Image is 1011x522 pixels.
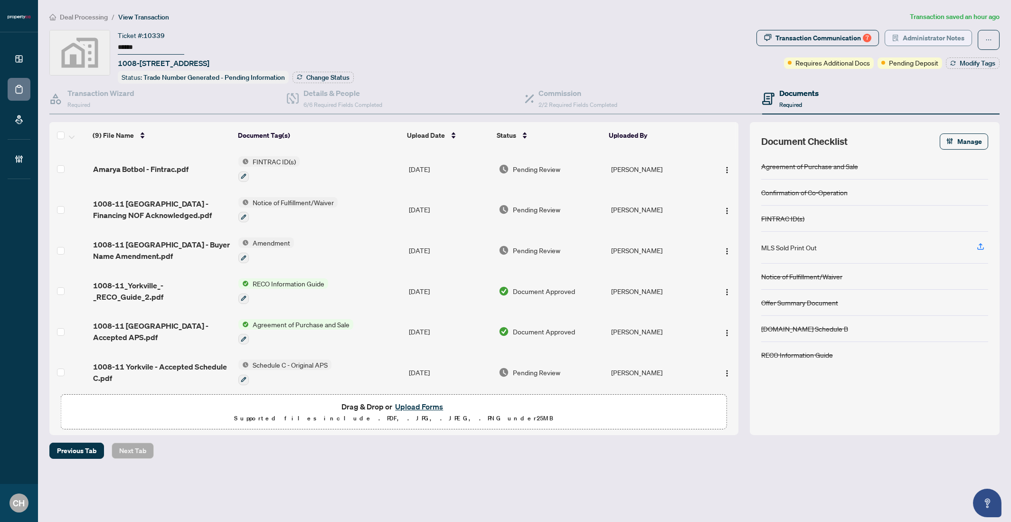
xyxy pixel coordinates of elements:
span: Agreement of Purchase and Sale [249,319,353,330]
td: [DATE] [405,190,495,230]
img: Logo [723,247,731,255]
span: RECO Information Guide [249,278,328,289]
li: / [112,11,114,22]
span: Drag & Drop or [341,400,446,413]
button: Administrator Notes [885,30,972,46]
span: Previous Tab [57,443,96,458]
span: Document Approved [513,286,575,296]
img: Logo [723,370,731,377]
td: [PERSON_NAME] [607,190,707,230]
div: MLS Sold Print Out [761,242,817,253]
img: Document Status [499,326,509,337]
span: Trade Number Generated - Pending Information [143,73,285,82]
h4: Transaction Wizard [67,87,134,99]
div: Status: [118,71,289,84]
div: Offer Summary Document [761,297,838,308]
span: 6/6 Required Fields Completed [303,101,382,108]
span: Document Approved [513,326,575,337]
img: Document Status [499,245,509,256]
span: Status [497,130,516,141]
span: FINTRAC ID(s) [249,156,300,167]
span: Schedule C - Original APS [249,360,331,370]
button: Logo [719,284,735,299]
span: 1008-11 [GEOGRAPHIC_DATA] - Buyer Name Amendment.pdf [93,239,231,262]
button: Open asap [973,489,1002,517]
img: Status Icon [238,319,249,330]
span: 10339 [143,31,165,40]
h4: Documents [779,87,819,99]
img: Status Icon [238,278,249,289]
button: Status IconAmendment [238,237,294,263]
span: Modify Tags [960,60,995,66]
td: [PERSON_NAME] [607,230,707,271]
span: Upload Date [407,130,445,141]
button: Logo [719,202,735,217]
span: 1008-11 [GEOGRAPHIC_DATA] - Financing NOF Acknowledged.pdf [93,198,231,221]
td: [PERSON_NAME] [607,352,707,393]
button: Logo [719,324,735,339]
th: Upload Date [403,122,493,149]
img: Status Icon [238,237,249,248]
div: FINTRAC ID(s) [761,213,804,224]
span: Pending Deposit [889,57,938,68]
div: Ticket #: [118,30,165,41]
span: Manage [957,134,982,149]
span: Required [67,101,90,108]
button: Previous Tab [49,443,104,459]
img: Logo [723,166,731,174]
img: Status Icon [238,360,249,370]
button: Status IconAgreement of Purchase and Sale [238,319,353,345]
h4: Details & People [303,87,382,99]
span: Pending Review [513,367,560,378]
button: Logo [719,161,735,177]
div: Agreement of Purchase and Sale [761,161,858,171]
img: Logo [723,329,731,337]
div: Confirmation of Co-Operation [761,187,848,198]
span: Deal Processing [60,13,108,21]
button: Change Status [293,72,354,83]
img: Logo [723,207,731,215]
td: [PERSON_NAME] [607,271,707,312]
span: Notice of Fulfillment/Waiver [249,197,338,208]
span: home [49,14,56,20]
button: Status IconNotice of Fulfillment/Waiver [238,197,338,223]
h4: Commission [539,87,618,99]
td: [DATE] [405,271,495,312]
p: Supported files include .PDF, .JPG, .JPEG, .PNG under 25 MB [67,413,721,424]
span: Amarya Botbol - Fintrac.pdf [93,163,189,175]
span: solution [892,35,899,41]
span: 1008-11_Yorkville_-_RECO_Guide_2.pdf [93,280,231,303]
span: Pending Review [513,245,560,256]
img: Document Status [499,367,509,378]
th: Status [493,122,605,149]
span: (9) File Name [93,130,134,141]
button: Status IconRECO Information Guide [238,278,328,304]
img: Document Status [499,204,509,215]
img: logo [8,14,30,20]
span: Required [779,101,802,108]
button: Transaction Communication7 [756,30,879,46]
button: Logo [719,365,735,380]
span: Pending Review [513,204,560,215]
img: Status Icon [238,197,249,208]
span: CH [13,496,25,510]
td: [PERSON_NAME] [607,149,707,190]
button: Manage [940,133,988,150]
button: Logo [719,243,735,258]
span: 2/2 Required Fields Completed [539,101,618,108]
div: 7 [863,34,871,42]
th: (9) File Name [89,122,234,149]
img: Document Status [499,286,509,296]
span: Requires Additional Docs [795,57,870,68]
img: Document Status [499,164,509,174]
span: 1008-[STREET_ADDRESS] [118,57,209,69]
article: Transaction saved an hour ago [910,11,1000,22]
td: [DATE] [405,149,495,190]
span: Drag & Drop orUpload FormsSupported files include .PDF, .JPG, .JPEG, .PNG under25MB [61,395,727,430]
img: Logo [723,288,731,296]
td: [DATE] [405,352,495,393]
div: [DOMAIN_NAME] Schedule B [761,323,848,334]
span: Change Status [306,74,350,81]
span: 1008-11 Yorkvile - Accepted Schedule C.pdf [93,361,231,384]
button: Status IconFINTRAC ID(s) [238,156,300,182]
